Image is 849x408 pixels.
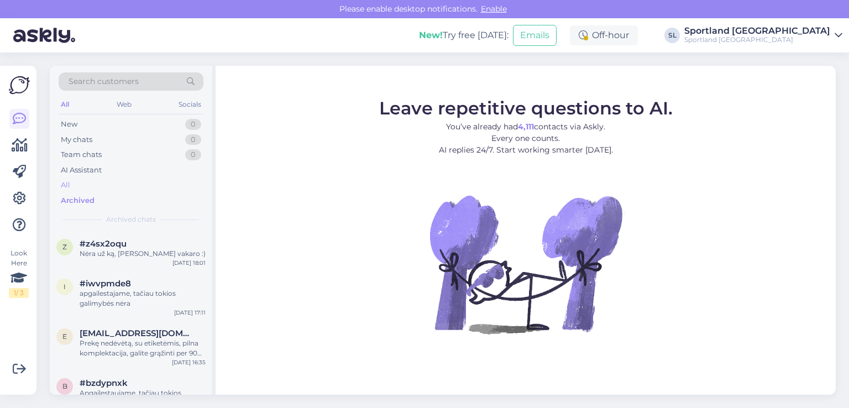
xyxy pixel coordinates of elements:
div: 0 [185,134,201,145]
div: New [61,119,77,130]
span: b [62,382,67,390]
button: Emails [513,25,557,46]
span: #bzdypnxk [80,378,128,388]
div: Team chats [61,149,102,160]
span: Search customers [69,76,139,87]
div: SL [664,28,680,43]
div: Look Here [9,248,29,298]
div: apgailestajame, tačiau tokios galimybės nėra [80,289,206,308]
div: All [61,180,70,191]
span: Archived chats [106,215,156,224]
div: My chats [61,134,92,145]
b: New! [419,30,443,40]
div: 1 / 3 [9,288,29,298]
div: Sportland [GEOGRAPHIC_DATA] [684,27,830,35]
div: Apgailestaujame, tačiau tokios galimybės nėra. [80,388,206,408]
div: 0 [185,119,201,130]
span: i [64,283,66,291]
div: Archived [61,195,95,206]
span: e [62,332,67,341]
div: AI Assistant [61,165,102,176]
div: All [59,97,71,112]
div: 0 [185,149,201,160]
div: Web [114,97,134,112]
div: Off-hour [570,25,638,45]
div: Socials [176,97,203,112]
span: Enable [478,4,510,14]
span: #iwvpmde8 [80,279,131,289]
div: [DATE] 18:01 [172,259,206,267]
p: You’ve already had contacts via Askly. Every one counts. AI replies 24/7. Start working smarter [... [379,121,673,155]
span: z [62,243,67,251]
span: ernestasmickunas4@gmail.com [80,328,195,338]
img: No Chat active [426,164,625,363]
a: Sportland [GEOGRAPHIC_DATA]Sportland [GEOGRAPHIC_DATA] [684,27,842,44]
div: Prekę nedėvėtą, su etiketėmis, pilna komplektacija, galite grąžinti per 90 dienų. [80,338,206,358]
div: Sportland [GEOGRAPHIC_DATA] [684,35,830,44]
span: Leave repetitive questions to AI. [379,97,673,118]
span: #z4sx2oqu [80,239,127,249]
b: 4,111 [518,121,534,131]
div: [DATE] 16:35 [172,358,206,367]
div: Nėra už ką, [PERSON_NAME] vakaro :) [80,249,206,259]
img: Askly Logo [9,75,30,96]
div: Try free [DATE]: [419,29,509,42]
div: [DATE] 17:11 [174,308,206,317]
